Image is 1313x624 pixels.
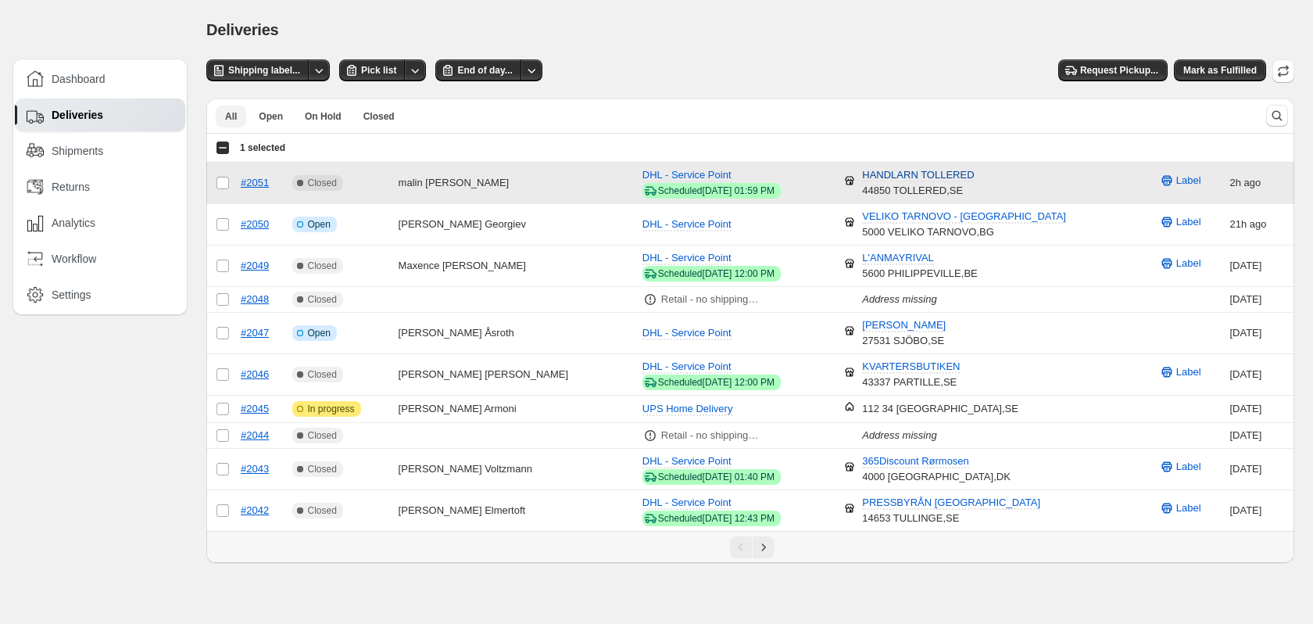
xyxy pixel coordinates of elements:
[658,376,775,389] div: Scheduled [DATE] 12:00 PM
[1229,327,1261,339] time: Friday, October 10, 2025 at 2:03:01 PM
[339,59,406,81] button: Pick list
[652,423,768,448] button: Retail - no shipping required
[633,490,741,515] button: DHL - Service Point
[241,403,269,414] a: #2045
[1176,500,1201,516] span: Label
[862,250,977,282] div: 5600 PHILIPPEVILLE , BE
[394,449,638,490] td: [PERSON_NAME] Voltzmann
[404,59,426,81] button: Other actions
[1229,293,1261,305] time: Saturday, October 11, 2025 at 1:03:25 PM
[661,428,759,443] p: Retail - no shipping required
[862,454,1011,485] div: 4000 [GEOGRAPHIC_DATA] , DK
[52,251,96,267] span: Workflow
[633,246,741,271] button: DHL - Service Point
[1229,403,1261,414] time: Thursday, October 9, 2025 at 7:50:53 PM
[394,246,638,287] td: Maxence [PERSON_NAME]
[241,218,269,230] a: #2050
[394,354,638,396] td: [PERSON_NAME] [PERSON_NAME]
[52,71,106,87] span: Dashboard
[308,293,337,306] span: Closed
[1058,59,1168,81] button: Request Pickup...
[457,64,512,77] span: End of day...
[1225,163,1294,204] td: ago
[1150,251,1211,276] button: Label
[240,142,285,154] span: 1 selected
[52,215,95,231] span: Analytics
[361,64,396,77] span: Pick list
[853,204,1075,229] button: VELIKO TARNOVO - [GEOGRAPHIC_DATA]
[862,210,1066,224] span: VELIKO TARNOVO - [GEOGRAPHIC_DATA]
[642,455,732,467] span: DHL - Service Point
[1150,210,1211,235] button: Label
[1174,59,1266,81] button: Mark as Fulfilled
[1229,177,1240,188] time: Monday, October 13, 2025 at 11:39:37 AM
[308,260,337,272] span: Closed
[1150,454,1211,479] button: Label
[853,163,983,188] button: HANDLARN TOLLERED
[363,110,395,123] span: Closed
[394,204,638,246] td: [PERSON_NAME] Georgiev
[259,110,283,123] span: Open
[394,163,638,204] td: malin [PERSON_NAME]
[862,319,946,332] span: [PERSON_NAME]
[1229,504,1261,516] time: Wednesday, October 8, 2025 at 10:42:44 AM
[394,396,638,423] td: [PERSON_NAME] Armoni
[862,360,960,374] span: KVARTERSBUTIKEN
[52,107,103,123] span: Deliveries
[394,490,638,532] td: [PERSON_NAME] Elmertoft
[661,292,759,307] p: Retail - no shipping required
[52,287,91,303] span: Settings
[633,163,741,188] button: DHL - Service Point
[853,246,943,271] button: L'ANMAYRIVAL
[862,293,936,305] i: Address missing
[1229,429,1261,441] time: Thursday, October 9, 2025 at 5:51:16 PM
[1176,214,1201,230] span: Label
[241,429,269,441] a: #2044
[1176,364,1201,380] span: Label
[1229,368,1261,380] time: Friday, October 10, 2025 at 8:13:58 AM
[1266,105,1288,127] button: Search and filter results
[853,354,969,379] button: KVARTERSBUTIKEN
[753,536,775,558] button: Next
[241,177,269,188] a: #2051
[394,313,638,354] td: [PERSON_NAME] Åsroth
[633,449,741,474] button: DHL - Service Point
[853,449,978,474] button: 365Discount Rørmosen
[853,313,955,338] button: [PERSON_NAME]
[658,512,775,525] div: Scheduled [DATE] 12:43 PM
[633,354,741,379] button: DHL - Service Point
[521,59,542,81] button: Other actions
[642,327,732,339] span: DHL - Service Point
[862,317,946,349] div: 27531 SJÖBO , SE
[308,463,337,475] span: Closed
[52,179,90,195] span: Returns
[862,401,1018,417] div: 112 34 [GEOGRAPHIC_DATA] , SE
[658,471,775,483] div: Scheduled [DATE] 01:40 PM
[853,490,1050,515] button: PRESSBYRÅN [GEOGRAPHIC_DATA]
[633,321,741,346] button: DHL - Service Point
[206,21,279,38] span: Deliveries
[862,497,1040,510] span: PRESSBYRÅN [GEOGRAPHIC_DATA]
[228,64,300,77] span: Shipping label...
[862,359,960,390] div: 43337 PARTILLE , SE
[633,212,741,237] button: DHL - Service Point
[1080,64,1158,77] span: Request Pickup...
[1229,218,1247,230] time: Sunday, October 12, 2025 at 4:41:18 PM
[1183,64,1257,77] span: Mark as Fulfilled
[225,110,237,123] span: All
[1150,360,1211,385] button: Label
[1150,168,1211,193] button: Label
[52,143,103,159] span: Shipments
[206,59,309,81] button: Shipping label...
[1176,173,1201,188] span: Label
[862,209,1066,240] div: 5000 VELIKO TARNOVO , BG
[658,267,775,280] div: Scheduled [DATE] 12:00 PM
[642,218,732,230] span: DHL - Service Point
[1176,459,1201,475] span: Label
[206,531,1294,563] nav: Pagination
[862,455,969,468] span: 365Discount Rørmosen
[862,167,974,199] div: 44850 TOLLERED , SE
[308,218,331,231] span: Open
[308,327,331,339] span: Open
[1150,496,1211,521] button: Label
